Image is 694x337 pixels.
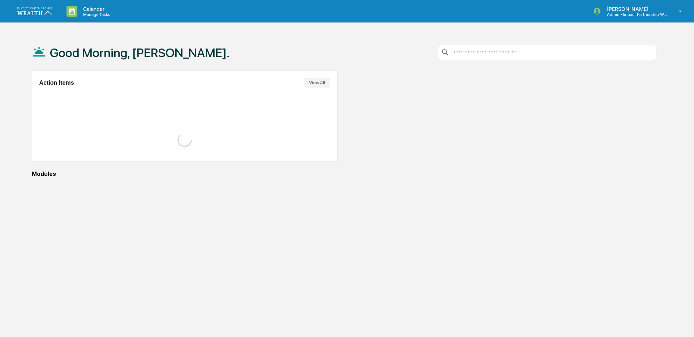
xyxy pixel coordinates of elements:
[601,12,668,17] p: Admin • Impact Partnership Wealth
[39,80,74,86] h2: Action Items
[32,170,656,177] div: Modules
[601,6,668,12] p: [PERSON_NAME]
[304,78,330,88] button: View All
[50,46,230,60] h1: Good Morning, [PERSON_NAME].
[77,6,114,12] p: Calendar
[17,7,52,15] img: logo
[77,12,114,17] p: Manage Tasks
